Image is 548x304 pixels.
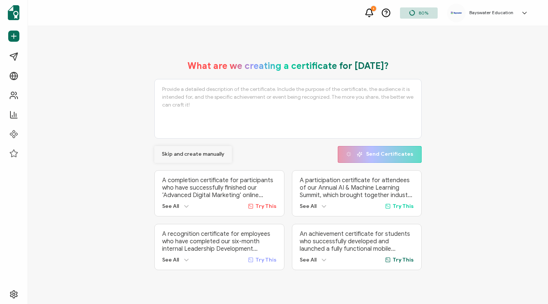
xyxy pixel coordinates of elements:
h1: What are we creating a certificate for [DATE]? [188,60,389,72]
p: A participation certificate for attendees of our Annual AI & Machine Learning Summit, which broug... [300,177,414,199]
p: An achievement certificate for students who successfully developed and launched a fully functiona... [300,230,414,253]
p: A recognition certificate for employees who have completed our six-month internal Leadership Deve... [162,230,277,253]
button: Skip and create manually [154,146,232,163]
span: Try This [393,257,414,263]
span: Skip and create manually [162,152,224,157]
span: See All [300,257,316,263]
img: sertifier-logomark-colored.svg [8,5,19,20]
span: Try This [393,203,414,209]
span: See All [300,203,316,209]
p: A completion certificate for participants who have successfully finished our ‘Advanced Digital Ma... [162,177,277,199]
h5: Bayswater Education [469,10,513,15]
div: 1 [371,6,376,11]
span: Try This [255,257,277,263]
img: e421b917-46e4-4ebc-81ec-125abdc7015c.png [451,12,462,14]
span: See All [162,257,179,263]
span: 80% [419,10,428,16]
span: See All [162,203,179,209]
span: Try This [255,203,277,209]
